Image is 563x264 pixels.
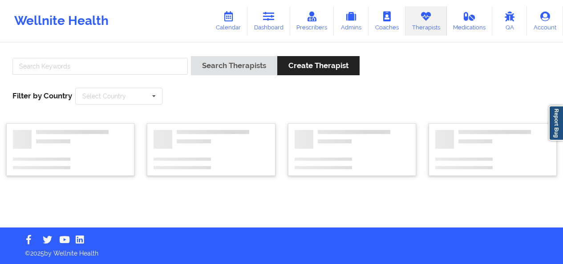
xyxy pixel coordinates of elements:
a: QA [492,6,527,36]
a: Account [527,6,563,36]
a: Admins [334,6,369,36]
span: Filter by Country [12,91,72,100]
div: Select Country [82,93,126,99]
button: Search Therapists [191,56,277,75]
a: Medications [447,6,493,36]
a: Coaches [369,6,405,36]
a: Calendar [209,6,247,36]
a: Report Bug [549,106,563,141]
input: Search Keywords [12,58,188,75]
button: Create Therapist [277,56,360,75]
a: Dashboard [247,6,290,36]
a: Therapists [405,6,447,36]
p: © 2025 by Wellnite Health [19,243,544,258]
a: Prescribers [290,6,334,36]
